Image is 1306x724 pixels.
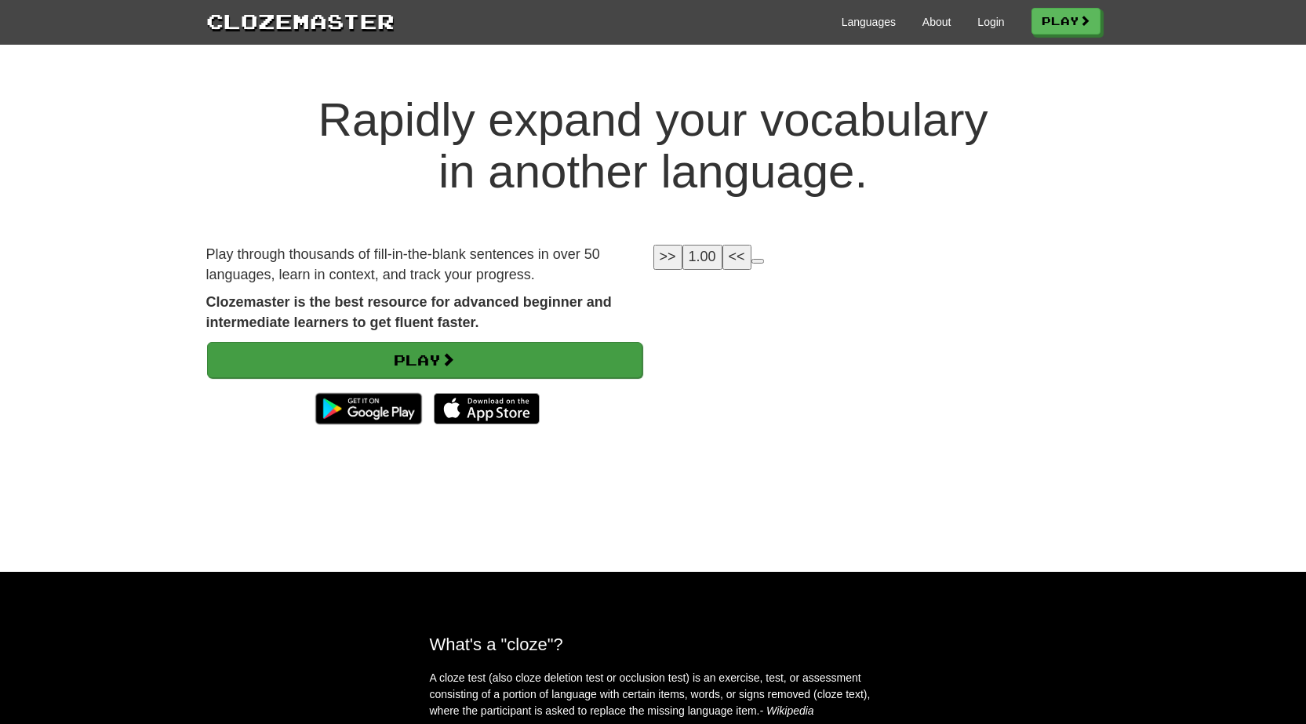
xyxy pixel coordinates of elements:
[206,294,612,330] strong: Clozemaster is the best resource for advanced beginner and intermediate learners to get fluent fa...
[842,14,896,30] a: Languages
[760,704,814,717] em: - Wikipedia
[430,670,877,719] p: A cloze test (also cloze deletion test or occlusion test) is an exercise, test, or assessment con...
[653,245,682,270] button: >>
[977,14,1004,30] a: Login
[1031,8,1100,35] a: Play
[307,385,429,432] img: Get it on Google Play
[922,14,951,30] a: About
[722,245,751,270] button: <<
[682,245,722,270] button: 1.00
[207,342,642,378] a: Play
[206,6,395,35] a: Clozemaster
[430,635,877,654] h2: What's a "cloze"?
[434,393,540,424] img: Download_on_the_App_Store_Badge_US-UK_135x40-25178aeef6eb6b83b96f5f2d004eda3bffbb37122de64afbaef7...
[206,245,642,285] p: Play through thousands of fill-in-the-blank sentences in over 50 languages, learn in context, and...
